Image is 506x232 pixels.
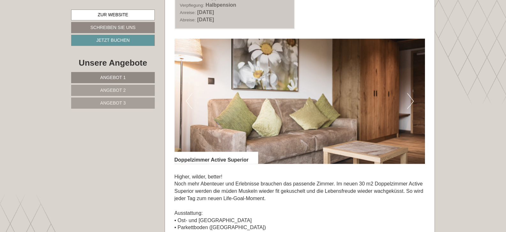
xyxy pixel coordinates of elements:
span: Angebot 1 [100,75,126,80]
img: image [175,39,425,164]
button: Previous [186,93,192,109]
span: Angebot 3 [100,100,126,105]
a: Schreiben Sie uns [71,22,155,33]
span: Angebot 2 [100,88,126,93]
b: [DATE] [197,17,214,22]
a: Jetzt buchen [71,35,155,46]
button: Next [407,93,414,109]
b: [DATE] [197,10,214,15]
small: Verpflegung: [180,3,204,8]
small: Abreise: [180,18,196,22]
small: Anreise: [180,10,196,15]
b: Halbpension [205,2,236,8]
a: Zur Website [71,10,155,20]
div: Unsere Angebote [71,57,155,69]
div: Doppelzimmer Active Superior [175,152,258,164]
